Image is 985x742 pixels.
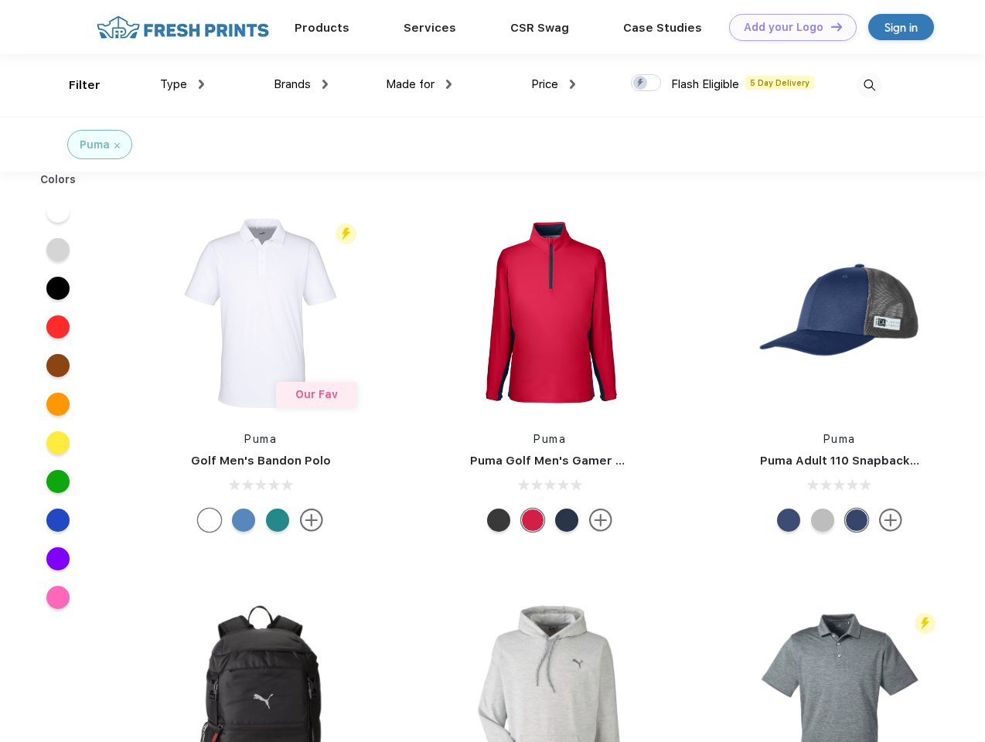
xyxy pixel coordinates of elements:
[322,80,328,89] img: dropdown.png
[811,509,834,532] div: Quarry with Brt Whit
[884,19,918,36] div: Sign in
[845,509,868,532] div: Peacoat with Qut Shd
[470,454,714,468] a: Puma Golf Men's Gamer Golf Quarter-Zip
[879,509,902,532] img: more.svg
[198,509,221,532] div: Bright White
[69,77,101,94] div: Filter
[29,172,88,188] div: Colors
[745,76,814,90] span: 5 Day Delivery
[244,433,277,445] a: Puma
[232,509,255,532] div: Lake Blue
[386,77,435,91] span: Made for
[589,509,612,532] img: more.svg
[274,77,311,91] span: Brands
[447,210,653,416] img: func=resize&h=266
[744,21,823,34] div: Add your Logo
[510,21,569,35] a: CSR Swag
[555,509,578,532] div: Navy Blazer
[857,73,882,98] img: desktop_search.svg
[446,80,452,89] img: dropdown.png
[521,509,544,532] div: Ski Patrol
[915,613,936,634] img: flash_active_toggle.svg
[300,509,323,532] img: more.svg
[487,509,510,532] div: Puma Black
[80,137,110,153] div: Puma
[737,210,942,416] img: func=resize&h=266
[404,21,456,35] a: Services
[199,80,204,89] img: dropdown.png
[531,77,558,91] span: Price
[191,454,331,468] a: Golf Men's Bandon Polo
[831,22,842,31] img: DT
[266,509,289,532] div: Green Lagoon
[158,210,363,416] img: func=resize&h=266
[336,223,356,244] img: flash_active_toggle.svg
[533,433,566,445] a: Puma
[295,388,338,400] span: Our Fav
[777,509,800,532] div: Peacoat Qut Shd
[570,80,575,89] img: dropdown.png
[823,433,856,445] a: Puma
[92,14,274,41] img: fo%20logo%202.webp
[160,77,187,91] span: Type
[671,77,739,91] span: Flash Eligible
[295,21,349,35] a: Products
[114,143,120,148] img: filter_cancel.svg
[868,14,934,40] a: Sign in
